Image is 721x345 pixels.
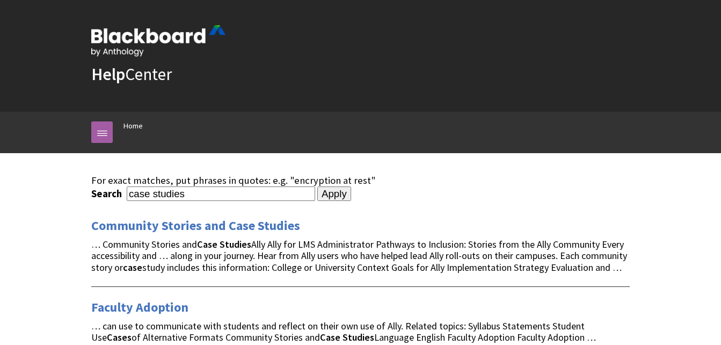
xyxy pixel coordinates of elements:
[107,331,132,343] strong: Cases
[317,186,351,202] input: Apply
[343,331,374,343] strong: Studies
[91,63,125,85] strong: Help
[197,238,217,250] strong: Case
[123,119,143,133] a: Home
[91,63,172,85] a: HelpCenter
[91,217,300,234] a: Community Stories and Case Studies
[91,299,188,316] a: Faculty Adoption
[91,188,125,200] label: Search
[123,261,142,274] strong: case
[320,331,340,343] strong: Case
[220,238,251,250] strong: Studies
[91,238,627,274] span: … Community Stories and Ally Ally for LMS Administrator Pathways to Inclusion: Stories from the A...
[91,175,630,186] div: For exact matches, put phrases in quotes: e.g. "encryption at rest"
[91,25,225,56] img: Blackboard by Anthology
[91,320,596,344] span: … can use to communicate with students and reflect on their own use of Ally. Related topics: Syll...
